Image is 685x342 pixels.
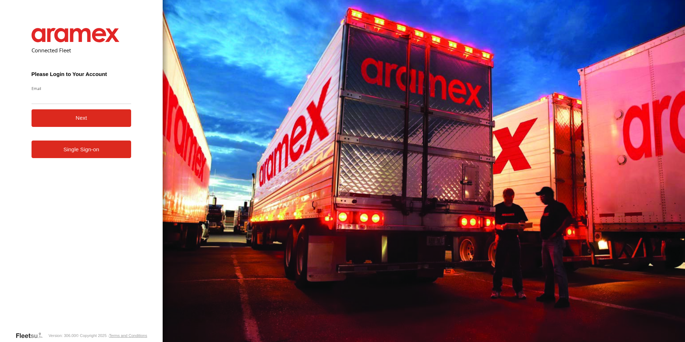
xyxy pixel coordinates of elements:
[48,333,76,338] div: Version: 306.00
[32,47,131,54] h2: Connected Fleet
[32,141,131,158] a: Single Sign-on
[32,28,120,42] img: Aramex
[76,333,147,338] div: © Copyright 2025 -
[32,86,131,91] label: Email
[109,333,147,338] a: Terms and Conditions
[15,332,48,339] a: Visit our Website
[32,71,131,77] h3: Please Login to Your Account
[32,109,131,127] button: Next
